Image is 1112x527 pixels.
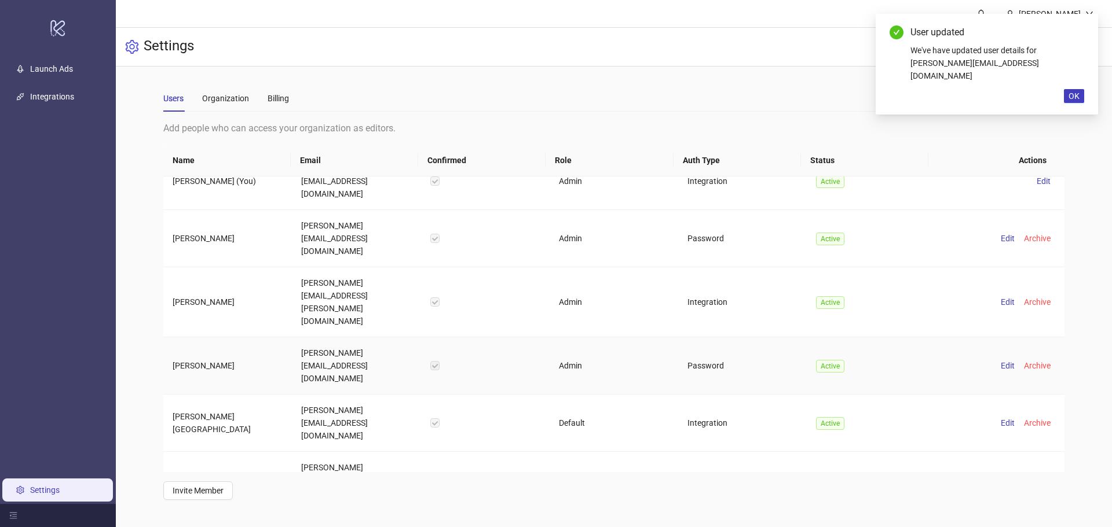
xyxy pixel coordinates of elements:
div: User updated [910,25,1084,39]
span: check-circle [890,25,904,39]
div: We've have updated user details for [PERSON_NAME][EMAIL_ADDRESS][DOMAIN_NAME] [910,44,1084,82]
a: Close [1071,25,1084,38]
span: OK [1069,91,1080,101]
button: OK [1064,89,1084,103]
